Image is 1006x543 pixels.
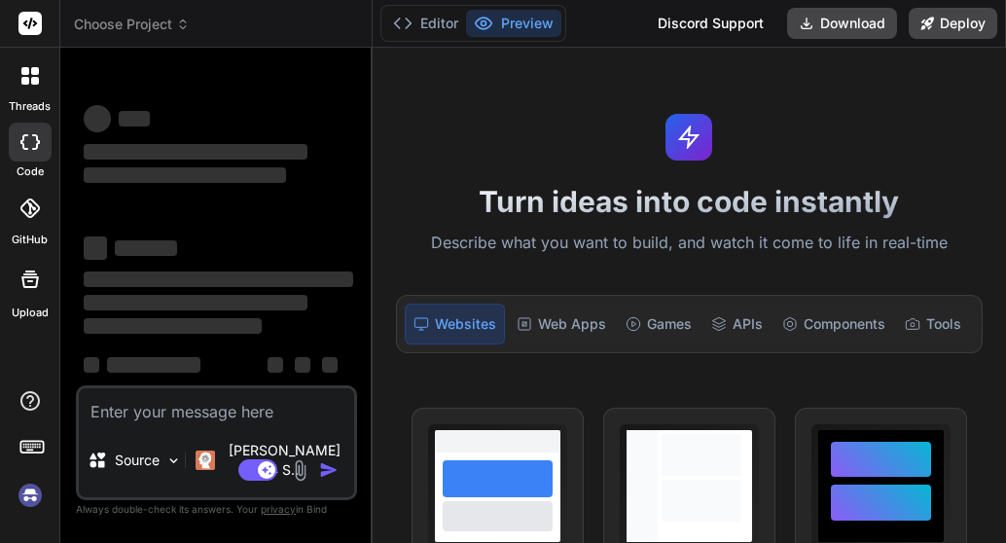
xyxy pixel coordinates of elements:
label: threads [9,98,51,115]
span: ‌ [295,357,310,373]
span: ‌ [107,357,200,373]
div: Websites [405,304,505,344]
span: ‌ [84,271,353,287]
span: ‌ [84,295,307,310]
button: Preview [466,10,561,37]
p: Describe what you want to build, and watch it come to life in real-time [384,231,994,256]
div: Tools [897,304,969,344]
label: Upload [12,305,49,321]
span: ‌ [268,357,283,373]
p: Source [115,451,160,470]
button: Download [787,8,897,39]
span: ‌ [119,111,150,127]
img: Claude 4 Sonnet [196,451,215,470]
span: ‌ [84,357,99,373]
label: GitHub [12,232,48,248]
span: ‌ [84,167,286,183]
h1: Turn ideas into code instantly [384,184,994,219]
label: code [17,163,44,180]
span: ‌ [115,240,177,256]
div: Games [618,304,700,344]
p: [PERSON_NAME] 4 S.. [223,441,346,480]
span: privacy [261,503,296,515]
span: ‌ [84,105,111,132]
span: ‌ [84,144,307,160]
img: icon [319,460,339,480]
div: Components [774,304,893,344]
button: Editor [385,10,466,37]
div: Discord Support [646,8,775,39]
span: ‌ [84,236,107,260]
div: Web Apps [509,304,614,344]
img: attachment [289,459,311,482]
img: Pick Models [165,452,182,469]
span: Choose Project [74,15,190,34]
span: ‌ [322,357,338,373]
p: Always double-check its answers. Your in Bind [76,500,357,519]
div: APIs [703,304,771,344]
img: signin [14,479,47,512]
span: ‌ [84,318,262,334]
button: Deploy [909,8,997,39]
